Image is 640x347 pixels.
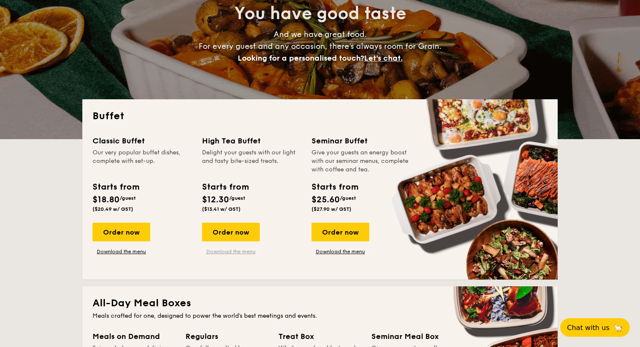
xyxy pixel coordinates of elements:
[234,3,406,24] span: You have good taste
[202,181,248,193] div: Starts from
[93,297,547,310] h2: All-Day Meal Boxes
[312,148,411,174] div: Give your guests an energy boost with our seminar menus, complete with coffee and tea.
[202,135,301,147] div: High Tea Buffet
[340,195,356,201] span: /guest
[364,53,403,63] span: Let's chat.
[560,318,630,337] button: Chat with us🦙
[202,223,260,241] div: Order now
[312,248,369,255] a: Download the menu
[229,195,245,201] span: /guest
[93,223,150,241] div: Order now
[93,248,150,255] a: Download the menu
[93,109,547,123] h2: Buffet
[371,330,454,342] div: Seminar Meal Box
[312,195,340,205] span: $25.60
[199,30,441,63] span: And we have great food. For every guest and any occasion, there’s always room for Grain.
[202,195,229,205] span: $12.30
[202,206,241,212] span: ($13.41 w/ GST)
[613,323,623,333] span: 🦙
[93,195,120,205] span: $18.80
[93,330,175,342] div: Meals on Demand
[238,53,364,63] span: Looking for a personalised touch?
[312,181,358,193] div: Starts from
[93,312,547,320] div: Meals crafted for one, designed to power the world's best meetings and events.
[312,135,411,147] div: Seminar Buffet
[120,195,136,201] span: /guest
[185,330,268,342] div: Regulars
[312,223,369,241] div: Order now
[567,324,609,332] span: Chat with us
[93,181,139,193] div: Starts from
[312,206,351,212] span: ($27.90 w/ GST)
[202,248,260,255] a: Download the menu
[93,135,192,147] div: Classic Buffet
[202,148,301,174] div: Delight your guests with our light and tasty bite-sized treats.
[278,330,361,342] div: Treat Box
[93,148,192,174] div: Our very popular buffet dishes, complete with set-up.
[93,206,133,212] span: ($20.49 w/ GST)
